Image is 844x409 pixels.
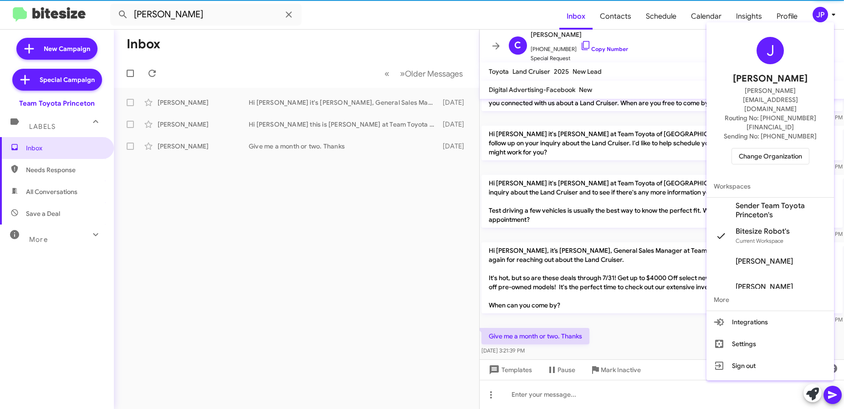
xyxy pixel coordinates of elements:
span: More [706,289,834,311]
span: [PERSON_NAME][EMAIL_ADDRESS][DOMAIN_NAME] [717,86,823,113]
span: [PERSON_NAME] [736,257,793,266]
span: Routing No: [PHONE_NUMBER][FINANCIAL_ID] [717,113,823,132]
span: Current Workspace [736,237,783,244]
button: Change Organization [731,148,809,164]
button: Sign out [706,355,834,377]
span: Workspaces [706,175,834,197]
span: [PERSON_NAME] [733,72,808,86]
button: Settings [706,333,834,355]
span: [PERSON_NAME] [736,282,793,291]
span: Bitesize Robot's [736,227,790,236]
span: Change Organization [739,148,802,164]
button: Integrations [706,311,834,333]
div: J [757,37,784,64]
span: Sender Team Toyota Princeton's [736,201,827,220]
span: Sending No: [PHONE_NUMBER] [724,132,817,141]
